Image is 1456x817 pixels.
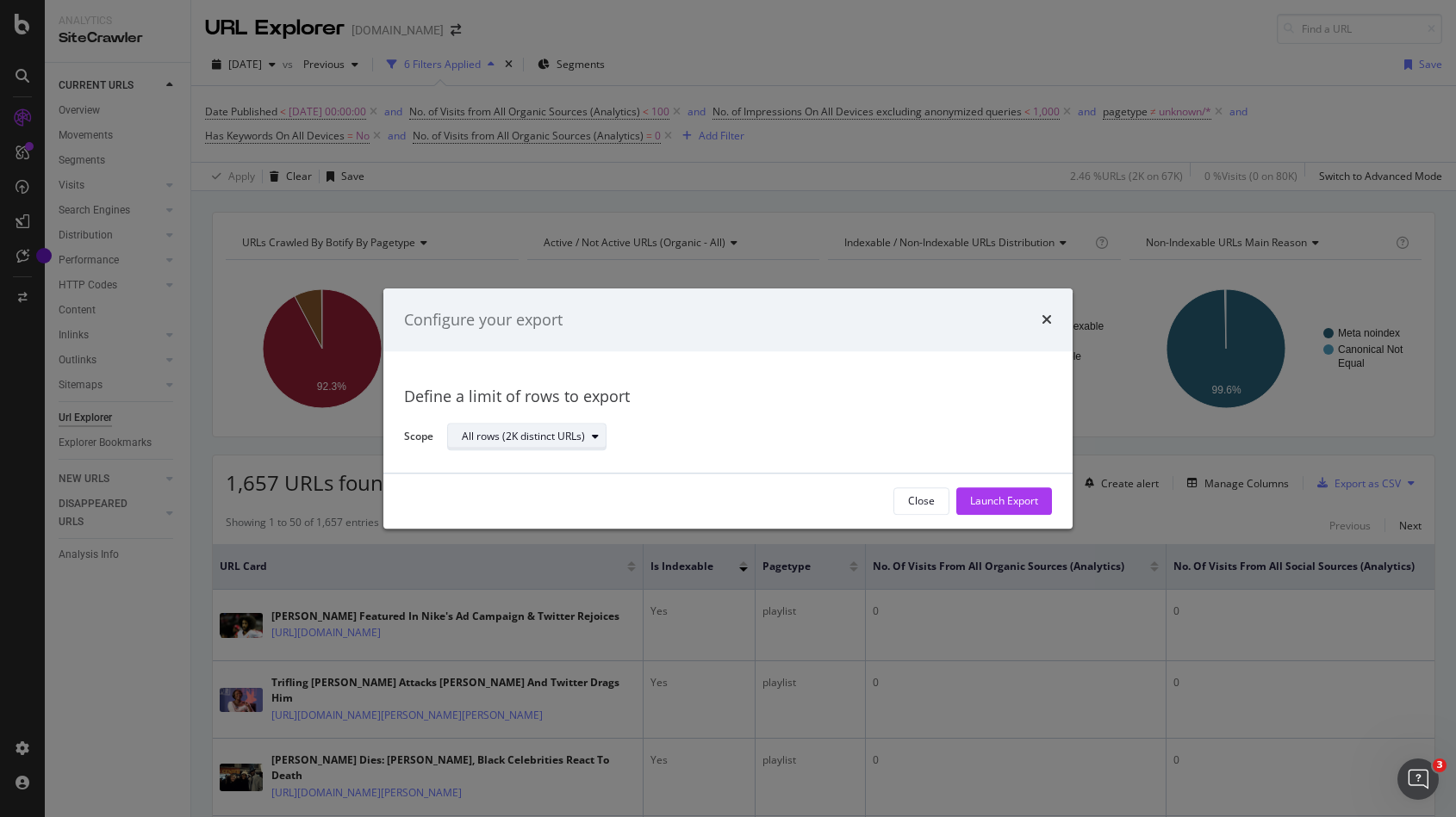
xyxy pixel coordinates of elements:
button: Close [893,487,949,515]
label: Scope [404,429,433,448]
button: Launch Export [956,487,1052,515]
div: Launch Export [970,494,1038,509]
span: 3 [1433,758,1447,772]
div: Configure your export [404,309,563,331]
iframe: Intercom live chat [1397,758,1439,800]
div: All rows (2K distinct URLs) [462,432,585,443]
button: All rows (2K distinct URLs) [447,424,607,451]
div: Define a limit of rows to export [404,387,1052,409]
div: Close [908,494,935,509]
div: modal [383,288,1073,529]
div: times [1042,309,1052,331]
